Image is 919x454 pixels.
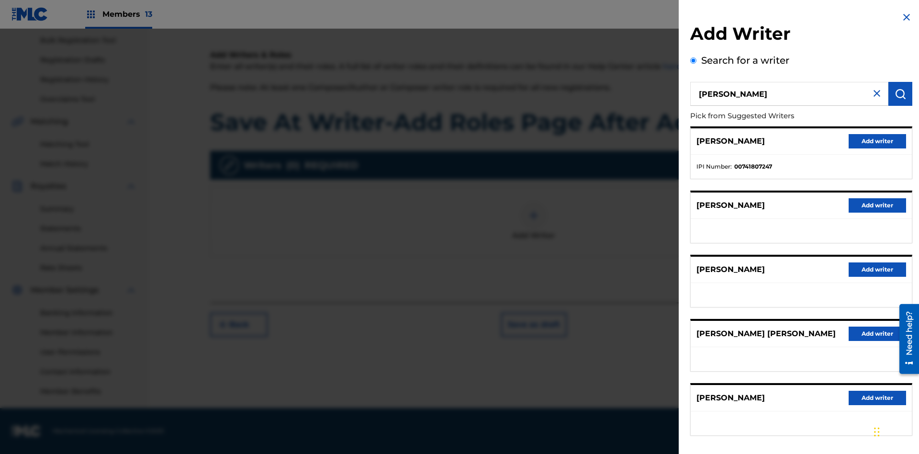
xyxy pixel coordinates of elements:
iframe: Resource Center [892,300,919,379]
span: Members [102,9,152,20]
p: [PERSON_NAME] [696,264,765,275]
button: Add writer [849,391,906,405]
p: [PERSON_NAME] [696,136,765,147]
input: Search writer's name or IPI Number [690,82,888,106]
p: Pick from Suggested Writers [690,106,858,126]
iframe: Chat Widget [871,408,919,454]
img: close [871,88,883,99]
span: IPI Number : [696,162,732,171]
button: Add writer [849,134,906,148]
button: Add writer [849,262,906,277]
img: MLC Logo [11,7,48,21]
p: [PERSON_NAME] [PERSON_NAME] [696,328,836,340]
strong: 00741807247 [734,162,772,171]
span: 13 [145,10,152,19]
p: [PERSON_NAME] [696,200,765,211]
img: Search Works [895,88,906,100]
button: Add writer [849,198,906,213]
p: [PERSON_NAME] [696,392,765,404]
button: Add writer [849,327,906,341]
img: Top Rightsholders [85,9,97,20]
label: Search for a writer [701,55,789,66]
h2: Add Writer [690,23,912,47]
div: Drag [874,418,880,446]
